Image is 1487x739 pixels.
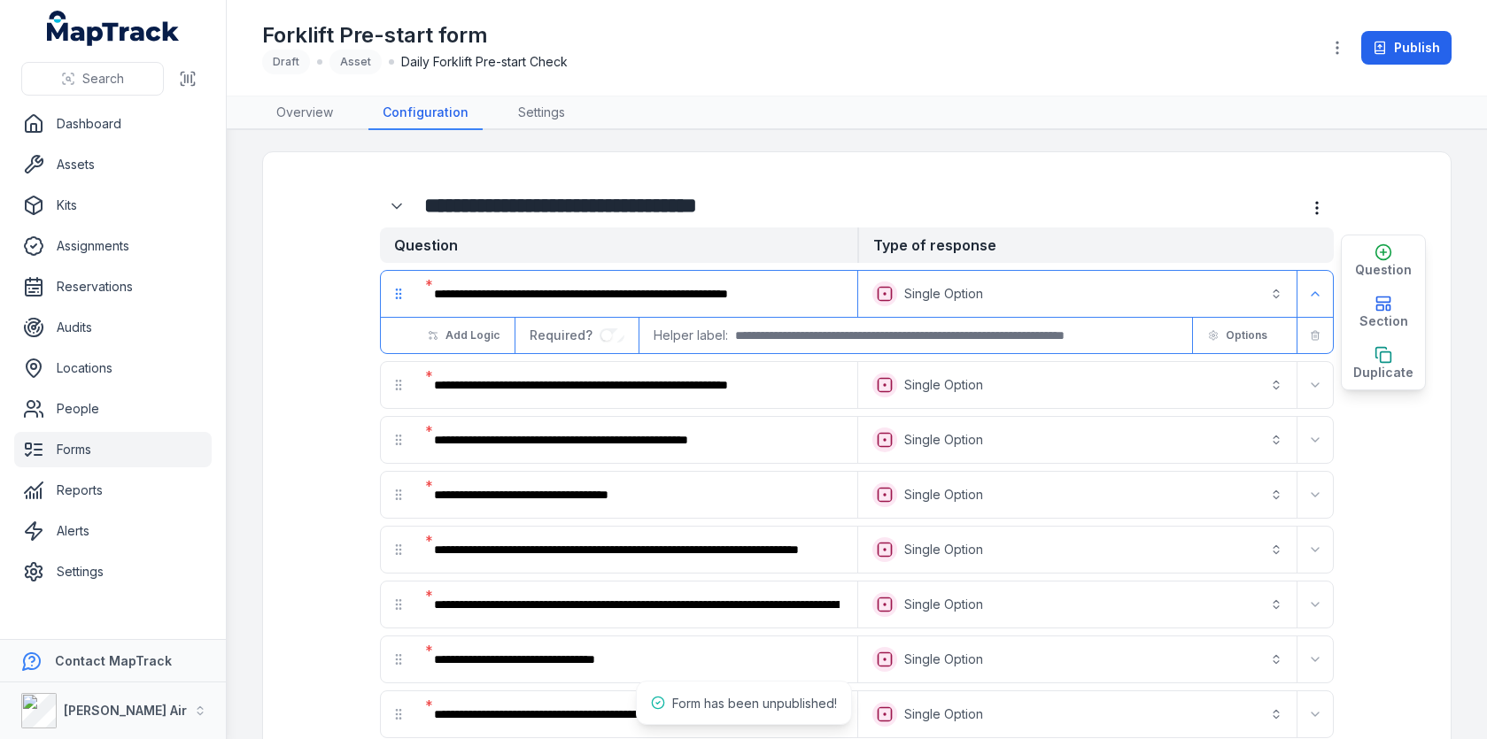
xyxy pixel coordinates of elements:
div: :rsi:-form-item-label [420,585,854,624]
button: Add Logic [416,320,511,350]
button: Single Option [862,695,1294,734]
button: Single Option [862,366,1294,404]
button: Publish [1361,31,1452,65]
a: Alerts [14,513,212,549]
div: :rsc:-form-item-label [420,530,854,569]
svg: drag [391,378,406,392]
div: drag [381,697,416,732]
div: drag [381,532,416,567]
a: Reservations [14,269,212,304]
button: Expand [1301,426,1329,454]
div: :rri:-form-item-label [380,189,417,223]
strong: Type of response [857,227,1335,263]
div: drag [381,642,416,677]
span: Search [82,70,124,88]
a: Overview [262,96,347,130]
div: drag [381,422,416,458]
button: Duplicate [1342,338,1425,389]
svg: drag [391,652,406,666]
span: Required? [530,327,600,343]
strong: Contact MapTrack [55,653,172,668]
button: Expand [1301,700,1329,728]
span: Duplicate [1353,364,1413,381]
a: Settings [504,96,579,130]
span: Options [1226,328,1267,343]
button: Options [1197,320,1279,350]
div: :rsu:-form-item-label [420,695,854,734]
div: :r15q:-form-item-label [420,274,854,313]
span: Form has been unpublished! [672,696,837,711]
div: drag [381,367,416,403]
button: Single Option [862,585,1294,624]
div: :rrq:-form-item-label [420,366,854,404]
button: Single Option [862,530,1294,569]
button: Expand [1301,280,1329,308]
a: Configuration [368,96,483,130]
a: Kits [14,188,212,223]
svg: drag [391,287,406,301]
a: Settings [14,554,212,589]
strong: Question [380,227,857,263]
button: Single Option [862,475,1294,514]
div: :rso:-form-item-label [420,640,854,679]
button: Expand [380,189,414,223]
div: :rs6:-form-item-label [420,475,854,514]
a: MapTrack [47,11,180,46]
button: Single Option [862,274,1294,313]
span: Helper label: [654,327,728,344]
a: People [14,391,212,427]
span: Daily Forklift Pre-start Check [401,53,568,71]
a: Dashboard [14,106,212,142]
div: drag [381,587,416,622]
button: Question [1342,235,1425,287]
button: Expand [1301,371,1329,399]
button: more-detail [1300,191,1334,225]
strong: [PERSON_NAME] Air [64,703,187,718]
button: Expand [1301,590,1329,619]
a: Locations [14,350,212,386]
button: Expand [1301,481,1329,509]
div: Draft [262,50,310,74]
div: drag [381,477,416,512]
a: Assets [14,147,212,182]
h1: Forklift Pre-start form [262,21,568,50]
svg: drag [391,433,406,447]
button: Single Option [862,420,1294,459]
a: Forms [14,432,212,467]
span: Section [1359,312,1408,330]
button: Section [1342,287,1425,338]
div: Asset [329,50,382,74]
a: Assignments [14,228,212,264]
span: Question [1355,261,1412,279]
svg: drag [391,543,406,557]
a: Audits [14,310,212,345]
a: Reports [14,473,212,508]
span: Add Logic [445,328,500,343]
button: Expand [1301,645,1329,674]
input: :r15v:-form-item-label [600,328,624,343]
svg: drag [391,707,406,721]
svg: drag [391,488,406,502]
button: Single Option [862,640,1294,679]
button: Expand [1301,535,1329,564]
svg: drag [391,597,406,612]
button: Search [21,62,164,96]
div: :rs0:-form-item-label [420,420,854,459]
div: drag [381,276,416,312]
